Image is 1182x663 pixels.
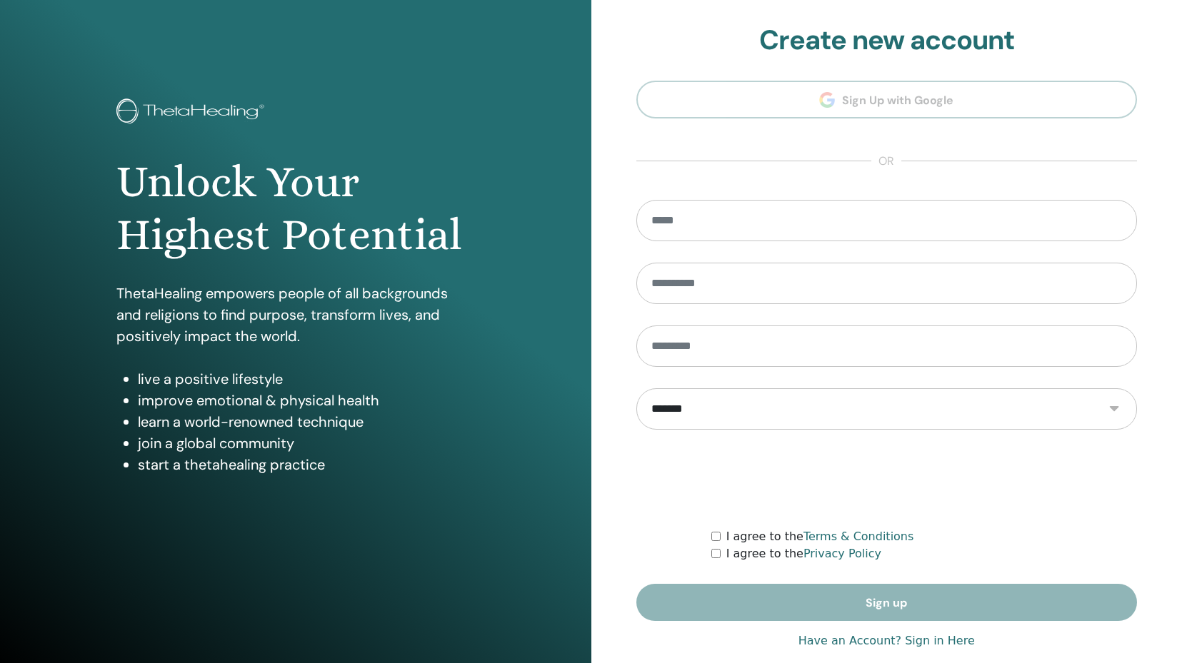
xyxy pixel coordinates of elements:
h1: Unlock Your Highest Potential [116,156,475,262]
iframe: reCAPTCHA [778,451,995,507]
a: Terms & Conditions [803,530,913,543]
h2: Create new account [636,24,1138,57]
a: Have an Account? Sign in Here [798,632,975,649]
label: I agree to the [726,545,881,562]
a: Privacy Policy [803,547,881,560]
span: or [871,153,901,170]
li: live a positive lifestyle [138,368,475,390]
li: learn a world-renowned technique [138,411,475,432]
li: improve emotional & physical health [138,390,475,411]
label: I agree to the [726,528,914,545]
li: join a global community [138,432,475,454]
p: ThetaHealing empowers people of all backgrounds and religions to find purpose, transform lives, a... [116,283,475,347]
li: start a thetahealing practice [138,454,475,475]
